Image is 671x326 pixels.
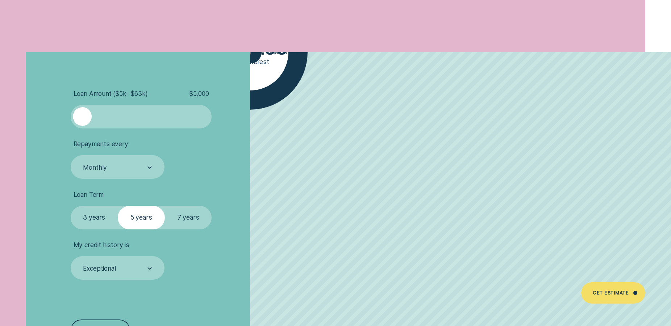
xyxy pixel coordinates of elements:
span: $ 5,000 [189,90,209,98]
span: Repayments every [74,140,128,148]
div: Exceptional [83,264,116,272]
div: Monthly [83,164,107,172]
span: Loan Term [74,191,104,199]
label: 5 years [118,206,165,229]
label: 7 years [165,206,212,229]
label: 3 years [71,206,118,229]
a: Get Estimate [581,282,645,303]
span: Loan Amount ( $5k - $63k ) [74,90,148,98]
span: My credit history is [74,241,130,249]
